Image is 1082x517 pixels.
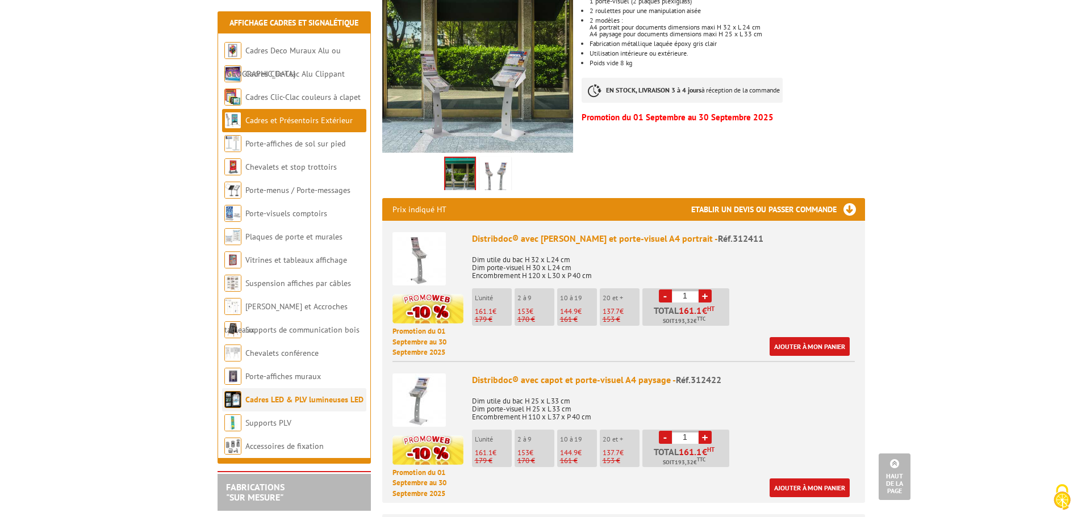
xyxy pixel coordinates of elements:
[472,389,855,421] p: Dim utile du bac H 25 x L 33 cm Dim porte-visuel H 25 x L 33 cm Encombrement H 110 x L 37 x P 40 cm
[475,457,512,465] p: 179 €
[224,42,241,59] img: Cadres Deco Muraux Alu ou Bois
[603,448,620,457] span: 137.7
[245,115,353,125] a: Cadres et Présentoirs Extérieur
[699,289,712,302] a: +
[224,251,241,268] img: Vitrines et tableaux affichage
[517,294,554,302] p: 2 à 9
[224,391,241,408] img: Cadres LED & PLV lumineuses LED
[603,457,640,465] p: 153 €
[224,205,241,222] img: Porte-visuels comptoirs
[245,185,350,195] a: Porte-menus / Porte-messages
[482,159,509,194] img: presentoirs_mobiles_312411_1.jpg
[229,18,358,28] a: Affichage Cadres et Signalétique
[475,306,492,316] span: 161.1
[590,24,864,31] div: A4 portrait pour documents dimensions maxi H 32 x L 24 cm
[517,435,554,443] p: 2 à 9
[645,447,729,467] p: Total
[18,18,27,27] img: logo_orange.svg
[224,438,241,455] img: Accessoires de fixation
[702,447,707,456] span: €
[517,308,554,316] p: €
[224,158,241,175] img: Chevalets et stop trottoirs
[59,67,87,74] div: Domaine
[226,481,285,503] a: FABRICATIONS"Sur Mesure"
[770,337,850,356] a: Ajouter à mon panier
[224,275,241,292] img: Suspension affiches par câbles
[245,138,345,149] a: Porte-affiches de sol sur pied
[392,232,446,285] img: Distribdoc® avec capot et porte-visuel A4 portrait
[245,371,321,381] a: Porte-affiches muraux
[224,112,241,129] img: Cadres et Présentoirs Extérieur
[245,208,327,218] a: Porte-visuels comptoirs
[224,298,241,315] img: Cimaises et Accroches tableaux
[560,294,597,302] p: 10 à 19
[707,305,715,313] sup: HT
[475,449,512,457] p: €
[46,66,55,75] img: tab_domain_overview_orange.svg
[560,306,578,316] span: 144.9
[245,418,291,428] a: Supports PLV
[475,308,512,316] p: €
[475,435,512,443] p: L'unité
[697,316,705,322] sup: TTC
[445,158,475,193] img: distribdoc_avec_capot_porte_visuel_a4_portrait_paysage_312411_312422.jpg
[699,431,712,444] a: +
[18,30,27,39] img: website_grey.svg
[517,316,554,323] p: 170 €
[718,233,763,244] span: Réf.312411
[603,306,620,316] span: 137.7
[392,435,463,465] img: promotion
[224,344,241,362] img: Chevalets conférence
[675,458,694,467] span: 193,32
[224,228,241,245] img: Plaques de porte et murales
[582,78,783,103] p: à réception de la commande
[603,449,640,457] p: €
[560,449,597,457] p: €
[392,373,446,427] img: Distribdoc® avec capot et porte-visuel A4 paysage
[245,255,347,265] a: Vitrines et tableaux affichage
[1048,483,1076,511] img: Cookies (fenêtre modale)
[517,449,554,457] p: €
[129,66,138,75] img: tab_keywords_by_traffic_grey.svg
[224,45,341,79] a: Cadres Deco Muraux Alu ou [GEOGRAPHIC_DATA]
[702,306,707,315] span: €
[245,278,351,288] a: Suspension affiches par câbles
[697,456,705,463] sup: TTC
[245,441,324,451] a: Accessoires de fixation
[392,326,463,358] p: Promotion du 01 Septembre au 30 Septembre 2025
[475,316,512,323] p: 179 €
[560,448,578,457] span: 144.9
[224,414,241,431] img: Supports PLV
[606,86,701,94] strong: EN STOCK, LIVRAISON 3 à 4 jours
[560,435,597,443] p: 10 à 19
[245,394,364,405] a: Cadres LED & PLV lumineuses LED
[224,301,348,335] a: [PERSON_NAME] et Accroches tableaux
[472,232,855,245] div: Distribdoc® avec [PERSON_NAME] et porte-visuel A4 portrait -
[590,7,864,14] li: 2 roulettes pour une manipulation aisée
[560,316,597,323] p: 161 €
[245,348,319,358] a: Chevalets conférence
[590,50,864,57] li: Utilisation intérieure ou extérieure.
[245,69,345,79] a: Cadres Clic-Clac Alu Clippant
[32,18,56,27] div: v 4.0.25
[879,453,910,500] a: Haut de la page
[590,60,864,66] li: Poids vide 8 kg
[770,478,850,497] a: Ajouter à mon panier
[224,182,241,199] img: Porte-menus / Porte-messages
[707,445,715,453] sup: HT
[590,17,864,24] div: 2 modèles :
[517,306,529,316] span: 153
[603,316,640,323] p: 153 €
[392,468,463,499] p: Promotion du 01 Septembre au 30 Septembre 2025
[224,89,241,106] img: Cadres Clic-Clac couleurs à clapet
[245,232,342,242] a: Plaques de porte et murales
[245,162,337,172] a: Chevalets et stop trottoirs
[675,317,694,326] span: 193,32
[517,448,529,457] span: 153
[603,308,640,316] p: €
[245,92,361,102] a: Cadres Clic-Clac couleurs à clapet
[645,306,729,326] p: Total
[603,435,640,443] p: 20 et +
[590,40,864,47] li: Fabrication métallique laquée époxy gris clair
[224,135,241,152] img: Porte-affiches de sol sur pied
